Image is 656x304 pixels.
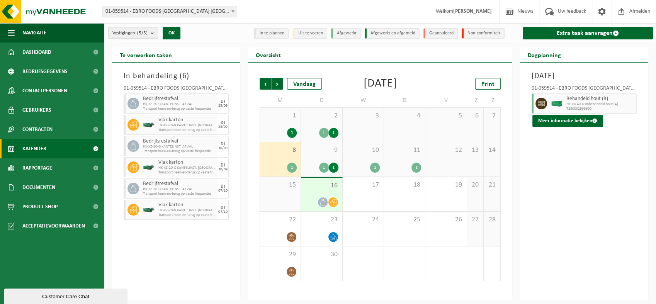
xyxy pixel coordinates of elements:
td: Z [484,93,501,107]
div: 1 [329,128,338,138]
td: Z [467,93,484,107]
h3: In behandeling ( ) [124,70,229,82]
span: 9 [305,146,338,155]
span: Navigatie [22,23,46,42]
span: 6 [471,112,480,120]
span: Gebruikers [22,100,51,120]
div: 1 [287,128,297,138]
div: [DATE] [364,78,397,90]
div: 07/10 [218,189,228,193]
span: 16 [305,182,338,190]
h2: Dagplanning [520,47,569,62]
span: Transport heen-en-terug op vaste frequentie [143,107,215,111]
span: Bedrijfsrestafval [143,96,215,102]
div: 30/09 [218,168,228,172]
span: 14 [488,146,496,155]
span: Product Shop [22,197,58,216]
div: 1 [370,163,380,173]
td: V [425,93,467,107]
span: 22 [264,216,297,224]
span: HK-XZ-20-G KANTELINST. AFVAL [143,102,215,107]
div: Vandaag [287,78,322,90]
button: Meer informatie bekijken [532,115,603,127]
span: 12 [429,146,462,155]
li: Afgewerkt en afgemeld [365,28,420,39]
span: 18 [388,181,421,189]
span: 19 [429,181,462,189]
span: 4 [388,112,421,120]
div: 1 [319,163,329,173]
img: HK-XC-40-GN-00 [551,101,563,107]
strong: [PERSON_NAME] [453,8,492,14]
span: 7 [488,112,496,120]
span: 1 [264,112,297,120]
td: W [343,93,384,107]
span: 01-059514 - EBRO FOODS BELGIUM NV - MERKSEM [102,6,237,17]
span: Transport heen-en-terug op vaste frequentie [158,128,215,132]
span: Print [481,81,495,87]
span: 8 [264,146,297,155]
td: M [260,93,301,107]
span: Contactpersonen [22,81,67,100]
img: HK-XZ-20-GN-03 [143,165,155,170]
img: HK-XZ-20-GN-03 [143,207,155,213]
span: Rapportage [22,158,52,178]
div: DI [221,99,225,104]
h3: [DATE] [532,70,637,82]
span: Vorige [260,78,271,90]
span: Kalender [22,139,46,158]
span: HK-XZ-20-G KANTELINST. [GEOGRAPHIC_DATA] [158,123,215,128]
button: OK [163,27,180,39]
a: Print [475,78,501,90]
div: 07/10 [218,210,228,214]
span: Bedrijfsgegevens [22,62,68,81]
span: Documenten [22,178,55,197]
span: 20 [471,181,480,189]
span: HK-XZ-20-G KANTELINST. AFVAL [143,187,215,192]
span: 6 [182,72,187,80]
count: (5/5) [137,31,148,36]
span: Bedrijfsrestafval [143,138,215,144]
span: 11 [388,146,421,155]
div: 23/09 [218,125,228,129]
span: Vestigingen [112,27,148,39]
span: HK-XC-40-G onbehandeld hout (A) [566,102,634,107]
span: Volgende [272,78,283,90]
button: Vestigingen(5/5) [108,27,158,39]
span: Acceptatievoorwaarden [22,216,85,236]
span: 27 [471,216,480,224]
span: 29 [264,250,297,259]
span: T250002569690 [566,107,634,111]
h2: Overzicht [248,47,289,62]
td: D [301,93,342,107]
iframe: chat widget [4,287,129,304]
h2: Te verwerken taken [112,47,180,62]
span: Transport heen-en-terug op vaste frequentie [158,213,215,217]
div: 1 [329,163,338,173]
span: 13 [471,146,480,155]
li: Uit te voeren [292,28,327,39]
span: Vlak karton [158,202,215,208]
img: HK-XZ-20-GN-03 [143,122,155,128]
span: 23 [305,216,338,224]
span: Vlak karton [158,160,215,166]
a: Extra taak aanvragen [523,27,653,39]
li: Afgewerkt [331,28,361,39]
div: DI [221,205,225,210]
span: Behandeld hout (B) [566,96,634,102]
span: 30 [305,250,338,259]
div: 1 [319,128,329,138]
span: 2 [305,112,338,120]
span: HK-XZ-20-G KANTELINST. AFVAL [143,144,215,149]
div: DI [221,184,225,189]
span: 25 [388,216,421,224]
span: HK-XZ-20-G KANTELINST. [GEOGRAPHIC_DATA] [158,208,215,213]
div: 1 [287,163,297,173]
span: Vlak karton [158,117,215,123]
span: Bedrijfsrestafval [143,181,215,187]
span: 17 [347,181,380,189]
div: 1 [411,163,421,173]
span: Transport heen-en-terug op vaste frequentie [143,192,215,196]
span: Contracten [22,120,53,139]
